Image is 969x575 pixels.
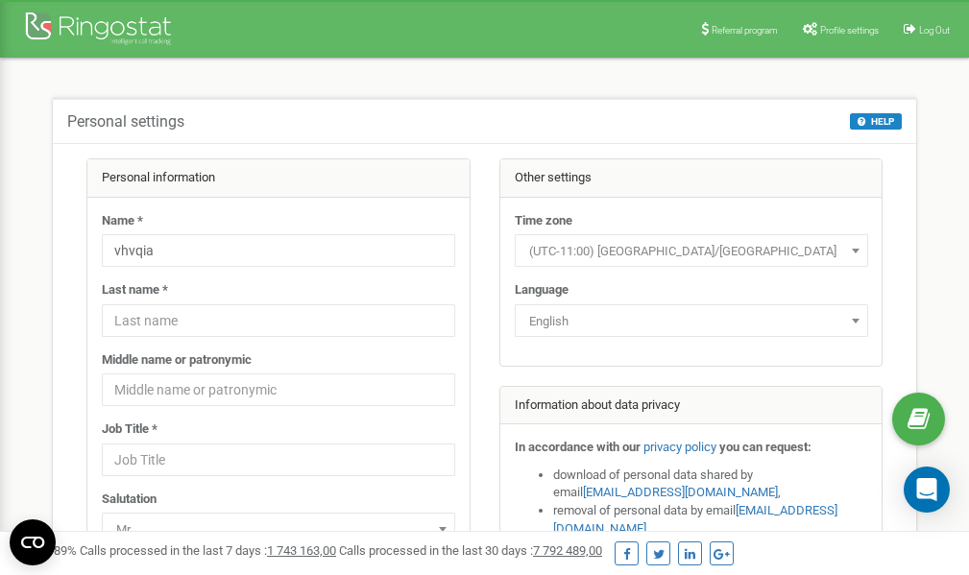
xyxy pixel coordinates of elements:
[109,516,448,543] span: Mr.
[10,519,56,565] button: Open CMP widget
[102,420,157,439] label: Job Title *
[500,159,883,198] div: Other settings
[712,25,778,36] span: Referral program
[533,543,602,558] u: 7 792 489,00
[102,304,455,337] input: Last name
[919,25,950,36] span: Log Out
[820,25,879,36] span: Profile settings
[850,113,902,130] button: HELP
[583,485,778,499] a: [EMAIL_ADDRESS][DOMAIN_NAME]
[553,467,868,502] li: download of personal data shared by email ,
[102,234,455,267] input: Name
[102,373,455,406] input: Middle name or patronymic
[719,440,812,454] strong: you can request:
[515,440,641,454] strong: In accordance with our
[521,238,861,265] span: (UTC-11:00) Pacific/Midway
[87,159,470,198] div: Personal information
[267,543,336,558] u: 1 743 163,00
[67,113,184,131] h5: Personal settings
[102,491,157,509] label: Salutation
[515,234,868,267] span: (UTC-11:00) Pacific/Midway
[515,212,572,230] label: Time zone
[500,387,883,425] div: Information about data privacy
[553,502,868,538] li: removal of personal data by email ,
[515,281,569,299] label: Language
[904,467,950,513] div: Open Intercom Messenger
[102,212,143,230] label: Name *
[521,308,861,335] span: English
[102,281,168,299] label: Last name *
[339,543,602,558] span: Calls processed in the last 30 days :
[102,443,455,476] input: Job Title
[80,543,336,558] span: Calls processed in the last 7 days :
[102,513,455,545] span: Mr.
[515,304,868,337] span: English
[643,440,716,454] a: privacy policy
[102,351,252,370] label: Middle name or patronymic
